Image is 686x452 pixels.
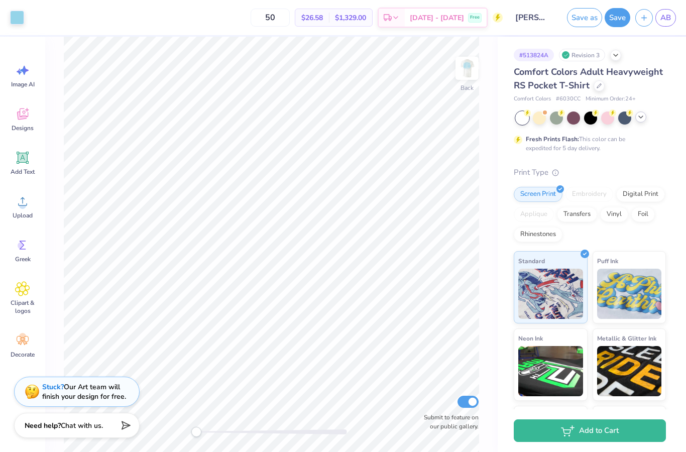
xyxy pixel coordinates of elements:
span: Greek [15,255,31,263]
button: Add to Cart [514,419,666,442]
strong: Stuck? [42,382,64,392]
div: Accessibility label [191,427,201,437]
div: Revision 3 [559,49,605,61]
input: Untitled Design [508,8,557,28]
div: Screen Print [514,187,562,202]
span: Metallic & Glitter Ink [597,333,656,344]
img: Back [457,58,477,78]
div: This color can be expedited for 5 day delivery. [526,135,649,153]
div: Embroidery [565,187,613,202]
span: Comfort Colors Adult Heavyweight RS Pocket T-Shirt [514,66,663,91]
div: Rhinestones [514,227,562,242]
div: Digital Print [616,187,665,202]
span: # 6030CC [556,95,581,103]
input: – – [251,9,290,27]
span: AB [660,12,671,24]
span: Neon Ink [518,333,543,344]
button: Save [605,8,630,27]
span: Designs [12,124,34,132]
span: Minimum Order: 24 + [586,95,636,103]
span: Standard [518,256,545,266]
span: Add Text [11,168,35,176]
div: Transfers [557,207,597,222]
strong: Fresh Prints Flash: [526,135,579,143]
div: Foil [631,207,655,222]
strong: Need help? [25,421,61,430]
label: Submit to feature on our public gallery. [418,413,479,431]
div: # 513824A [514,49,554,61]
img: Neon Ink [518,346,583,396]
button: Save as [567,8,602,27]
span: Free [470,14,480,21]
div: Print Type [514,167,666,178]
span: $26.58 [301,13,323,23]
div: Vinyl [600,207,628,222]
span: $1,329.00 [335,13,366,23]
span: Puff Ink [597,256,618,266]
div: Back [461,83,474,92]
div: Applique [514,207,554,222]
span: [DATE] - [DATE] [410,13,464,23]
img: Metallic & Glitter Ink [597,346,662,396]
span: Chat with us. [61,421,103,430]
img: Puff Ink [597,269,662,319]
span: Clipart & logos [6,299,39,315]
a: AB [655,9,676,27]
span: Decorate [11,351,35,359]
span: Image AI [11,80,35,88]
span: Comfort Colors [514,95,551,103]
div: Our Art team will finish your design for free. [42,382,126,401]
img: Standard [518,269,583,319]
span: Upload [13,211,33,219]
